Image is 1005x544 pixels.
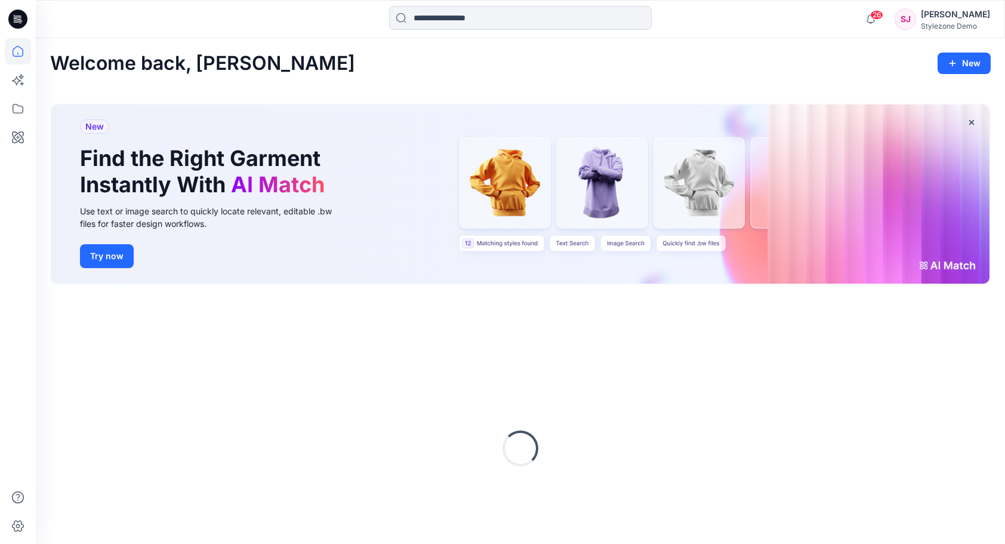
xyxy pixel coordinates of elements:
span: AI Match [231,171,325,198]
button: Try now [80,244,134,268]
div: Use text or image search to quickly locate relevant, editable .bw files for faster design workflows. [80,205,349,230]
span: 26 [870,10,883,20]
div: SJ [895,8,916,30]
div: [PERSON_NAME] [921,7,990,21]
h2: Welcome back, [PERSON_NAME] [50,53,355,75]
span: New [85,119,104,134]
button: New [938,53,991,74]
h1: Find the Right Garment Instantly With [80,146,331,197]
div: Stylezone Demo [921,21,990,30]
